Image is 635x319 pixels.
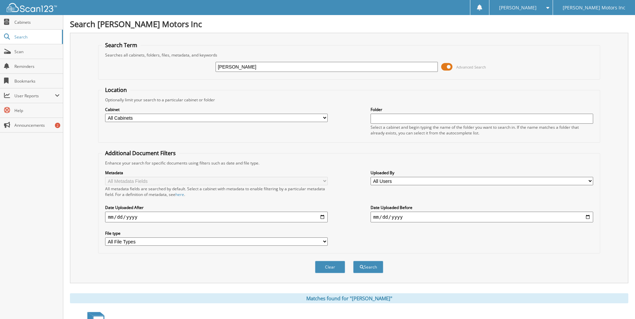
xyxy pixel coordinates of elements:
[14,108,60,113] span: Help
[7,3,57,12] img: scan123-logo-white.svg
[105,170,328,176] label: Metadata
[105,107,328,112] label: Cabinet
[14,93,55,99] span: User Reports
[371,170,593,176] label: Uploaded By
[105,205,328,210] label: Date Uploaded After
[14,19,60,25] span: Cabinets
[456,65,486,70] span: Advanced Search
[14,64,60,69] span: Reminders
[70,293,628,303] div: Matches found for "[PERSON_NAME]"
[371,124,593,136] div: Select a cabinet and begin typing the name of the folder you want to search in. If the name match...
[14,122,60,128] span: Announcements
[14,78,60,84] span: Bookmarks
[105,212,328,222] input: start
[175,192,184,197] a: here
[102,41,141,49] legend: Search Term
[315,261,345,273] button: Clear
[499,6,537,10] span: [PERSON_NAME]
[102,160,596,166] div: Enhance your search for specific documents using filters such as date and file type.
[371,107,593,112] label: Folder
[353,261,383,273] button: Search
[14,49,60,55] span: Scan
[563,6,625,10] span: [PERSON_NAME] Motors Inc
[102,149,179,157] legend: Additional Document Filters
[102,86,130,94] legend: Location
[371,205,593,210] label: Date Uploaded Before
[55,123,60,128] div: 2
[70,18,628,29] h1: Search [PERSON_NAME] Motors Inc
[105,230,328,236] label: File type
[105,186,328,197] div: All metadata fields are searched by default. Select a cabinet with metadata to enable filtering b...
[102,97,596,103] div: Optionally limit your search to a particular cabinet or folder
[102,52,596,58] div: Searches all cabinets, folders, files, metadata, and keywords
[371,212,593,222] input: end
[14,34,59,40] span: Search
